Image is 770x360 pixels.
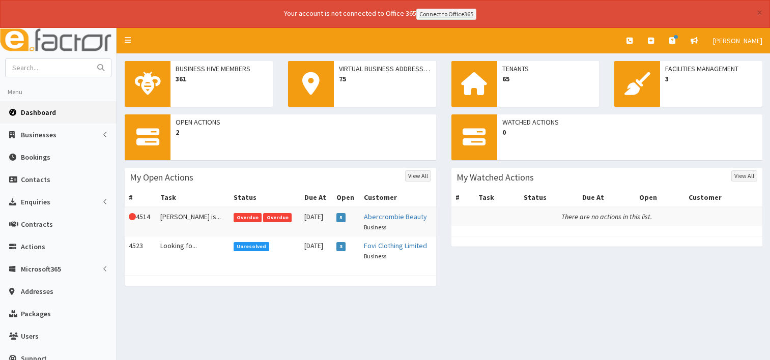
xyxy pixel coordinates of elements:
[156,236,230,265] td: Looking fo...
[129,213,136,220] i: This Action is overdue!
[364,241,427,250] a: Fovi Clothing Limited
[364,223,386,231] small: Business
[21,153,50,162] span: Bookings
[457,173,534,182] h3: My Watched Actions
[474,188,520,207] th: Task
[176,64,268,74] span: Business Hive Members
[336,213,346,222] span: 5
[300,236,332,265] td: [DATE]
[502,74,594,84] span: 65
[21,220,53,229] span: Contracts
[336,242,346,251] span: 3
[757,7,762,18] button: ×
[82,8,678,20] div: Your account is not connected to Office 365
[300,188,332,207] th: Due At
[520,188,578,207] th: Status
[332,188,360,207] th: Open
[405,170,431,182] a: View All
[21,309,51,318] span: Packages
[364,212,427,221] a: Abercrombie Beauty
[263,213,292,222] span: Overdue
[451,188,474,207] th: #
[156,207,230,236] td: [PERSON_NAME] is...
[713,36,762,45] span: [PERSON_NAME]
[230,188,300,207] th: Status
[339,74,431,84] span: 75
[665,74,757,84] span: 3
[21,108,56,117] span: Dashboard
[234,242,270,251] span: Unresolved
[125,207,156,236] td: 4514
[731,170,757,182] a: View All
[364,252,386,260] small: Business
[502,127,758,137] span: 0
[130,173,193,182] h3: My Open Actions
[21,287,53,296] span: Addresses
[561,212,652,221] i: There are no actions in this list.
[360,188,436,207] th: Customer
[234,213,262,222] span: Overdue
[21,332,39,341] span: Users
[416,9,476,20] a: Connect to Office365
[502,64,594,74] span: Tenants
[21,175,50,184] span: Contacts
[176,117,431,127] span: Open Actions
[685,188,762,207] th: Customer
[705,28,770,53] a: [PERSON_NAME]
[21,242,45,251] span: Actions
[502,117,758,127] span: Watched Actions
[635,188,685,207] th: Open
[125,188,156,207] th: #
[578,188,635,207] th: Due At
[156,188,230,207] th: Task
[6,59,91,77] input: Search...
[176,127,431,137] span: 2
[21,264,61,274] span: Microsoft365
[665,64,757,74] span: Facilities Management
[21,130,56,139] span: Businesses
[176,74,268,84] span: 361
[300,207,332,236] td: [DATE]
[125,236,156,265] td: 4523
[339,64,431,74] span: Virtual Business Addresses
[21,197,50,206] span: Enquiries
